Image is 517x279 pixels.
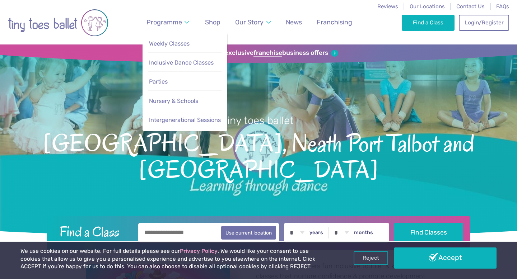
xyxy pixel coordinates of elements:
span: News [286,18,302,26]
label: years [309,230,323,236]
img: tiny toes ballet [8,5,108,41]
span: Nursery & Schools [149,98,198,104]
a: Inclusive Dance Classes [148,56,221,70]
span: Intergenerational Sessions [149,117,221,123]
button: Find Classes [394,223,464,243]
a: Parties [148,75,221,89]
a: FAQs [496,3,509,10]
span: Franchising [317,18,352,26]
a: Reviews [377,3,398,10]
span: Programme [146,18,182,26]
a: Sign up for our exclusivefranchisebusiness offers [179,49,338,57]
a: Accept [394,247,497,268]
h2: Find a Class [54,223,134,241]
a: Login/Register [459,15,509,30]
strong: franchise [253,49,282,57]
a: Intergenerational Sessions [148,113,221,128]
button: Use current location [221,226,276,240]
a: Contact Us [456,3,485,10]
a: Our Story [232,14,274,30]
a: Our Locations [410,3,445,10]
a: Franchising [313,14,355,30]
a: Reject [354,251,388,265]
span: Parties [149,78,168,85]
a: Find a Class [402,15,455,30]
span: [GEOGRAPHIC_DATA], Neath Port Talbot and [GEOGRAPHIC_DATA] [13,128,504,183]
p: We use cookies on our website. For full details please see our . We would like your consent to us... [20,247,330,271]
a: Weekly Classes [148,37,221,51]
small: tiny toes ballet [223,114,294,127]
a: Privacy Policy [180,248,218,254]
a: Nursery & Schools [148,94,221,109]
a: Programme [143,14,193,30]
span: Shop [205,18,220,26]
span: Weekly Classes [149,40,190,47]
a: News [283,14,305,30]
span: Inclusive Dance Classes [149,59,214,66]
span: Our Story [235,18,264,26]
label: months [354,230,373,236]
a: Shop [202,14,224,30]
